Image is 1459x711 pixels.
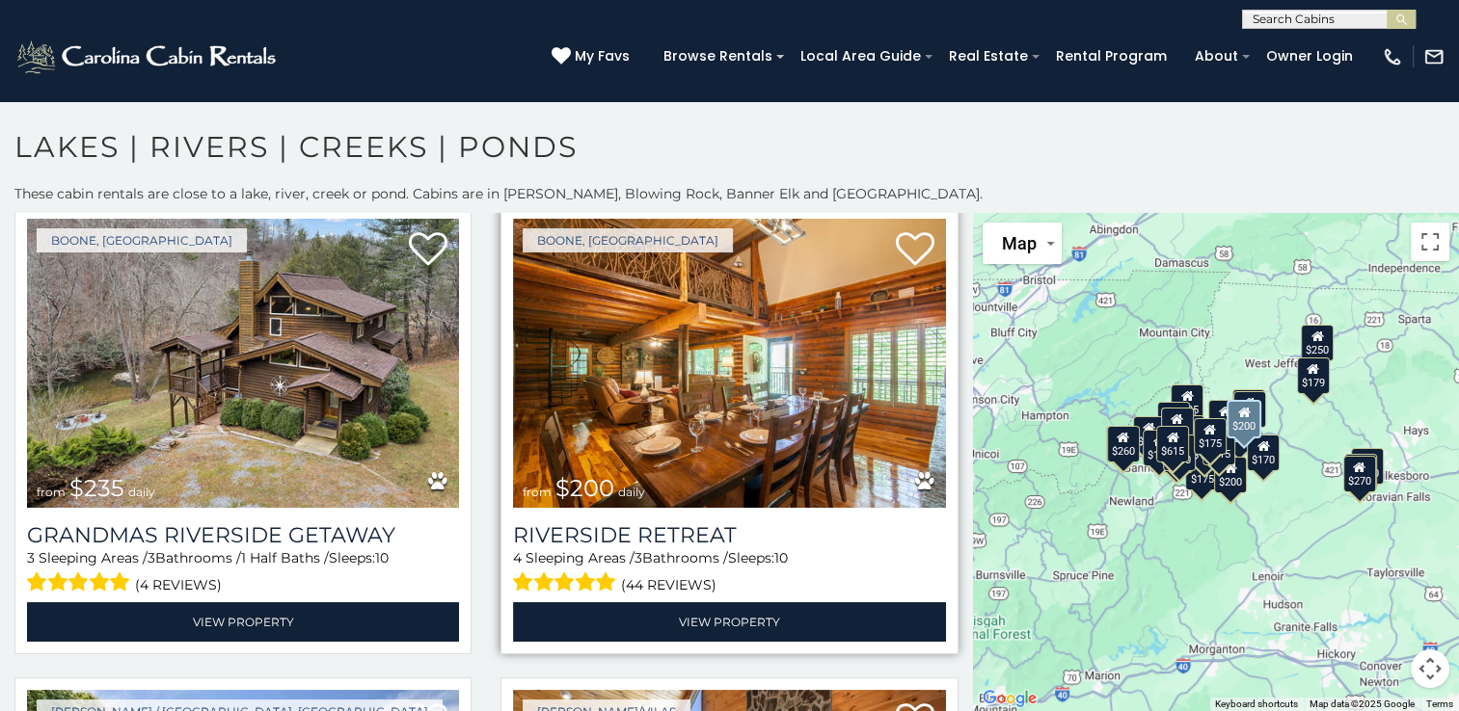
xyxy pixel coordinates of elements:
span: from [37,485,66,499]
a: Add to favorites [896,230,934,271]
span: (4 reviews) [135,572,222,597]
span: 10 [375,549,389,566]
a: Boone, [GEOGRAPHIC_DATA] [523,228,733,252]
a: Grandmas Riverside Getaway from $235 daily [27,219,459,508]
span: Map data ©2025 Google [1310,698,1415,709]
a: Riverside Retreat [513,522,945,548]
a: Riverside Retreat from $200 daily [513,219,945,508]
a: About [1185,41,1248,71]
div: $250 [1301,324,1334,360]
div: $180 [1160,435,1193,472]
button: Change map style [983,223,1062,264]
div: $235 [1223,412,1256,449]
img: phone-regular-white.png [1382,46,1403,67]
a: Local Area Guide [791,41,931,71]
div: $270 [1342,455,1375,491]
div: $305 [1157,401,1190,437]
a: Add to favorites [409,230,447,271]
div: Sleeping Areas / Bathrooms / Sleeps: [27,548,459,597]
div: $260 [1106,425,1139,461]
div: $615 [1156,425,1189,461]
a: Grandmas Riverside Getaway [27,522,459,548]
a: My Favs [552,46,635,67]
span: 10 [774,549,788,566]
img: Riverside Retreat [513,219,945,508]
a: View Property [27,602,459,642]
button: Map camera controls [1411,649,1449,688]
div: $155 [1161,408,1194,444]
span: daily [618,485,645,499]
span: 1 Half Baths / [241,549,329,566]
div: $550 [1351,447,1384,484]
button: Toggle fullscreen view [1411,223,1449,261]
div: $235 [1171,384,1203,421]
div: $200 [1227,399,1261,437]
img: mail-regular-white.png [1423,46,1445,67]
span: daily [128,485,155,499]
div: $200 [1133,415,1166,452]
div: $235 [1232,389,1265,426]
div: $200 [1233,390,1266,427]
a: Rental Program [1046,41,1176,71]
span: My Favs [575,46,630,66]
span: Map [1002,233,1037,253]
a: Terms [1426,698,1453,709]
span: 4 [513,549,522,566]
a: Browse Rentals [654,41,782,71]
a: Boone, [GEOGRAPHIC_DATA] [37,228,247,252]
span: 3 [635,549,642,566]
span: 3 [148,549,155,566]
div: Sleeping Areas / Bathrooms / Sleeps: [513,548,945,597]
img: White-1-2.png [14,38,282,76]
button: Keyboard shortcuts [1215,698,1298,711]
div: $170 [1247,434,1280,470]
div: $200 [1214,456,1247,492]
span: $235 [69,474,124,502]
div: $175 [1194,418,1227,455]
div: $179 [1296,356,1329,393]
a: Real Estate [939,41,1038,71]
div: $125 [1143,430,1175,466]
span: 3 [27,549,35,566]
div: $175 [1185,453,1218,489]
div: $205 [1208,399,1241,435]
a: Open this area in Google Maps (opens a new window) [978,686,1041,711]
div: $315 [1202,428,1235,464]
span: (44 reviews) [621,572,716,597]
div: $140 [1188,430,1221,466]
span: from [523,485,552,499]
a: Owner Login [1256,41,1363,71]
div: $275 [1344,453,1377,489]
a: View Property [513,602,945,642]
img: Google [978,686,1041,711]
img: Grandmas Riverside Getaway [27,219,459,508]
span: $200 [555,474,614,502]
div: $180 [1163,434,1196,471]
